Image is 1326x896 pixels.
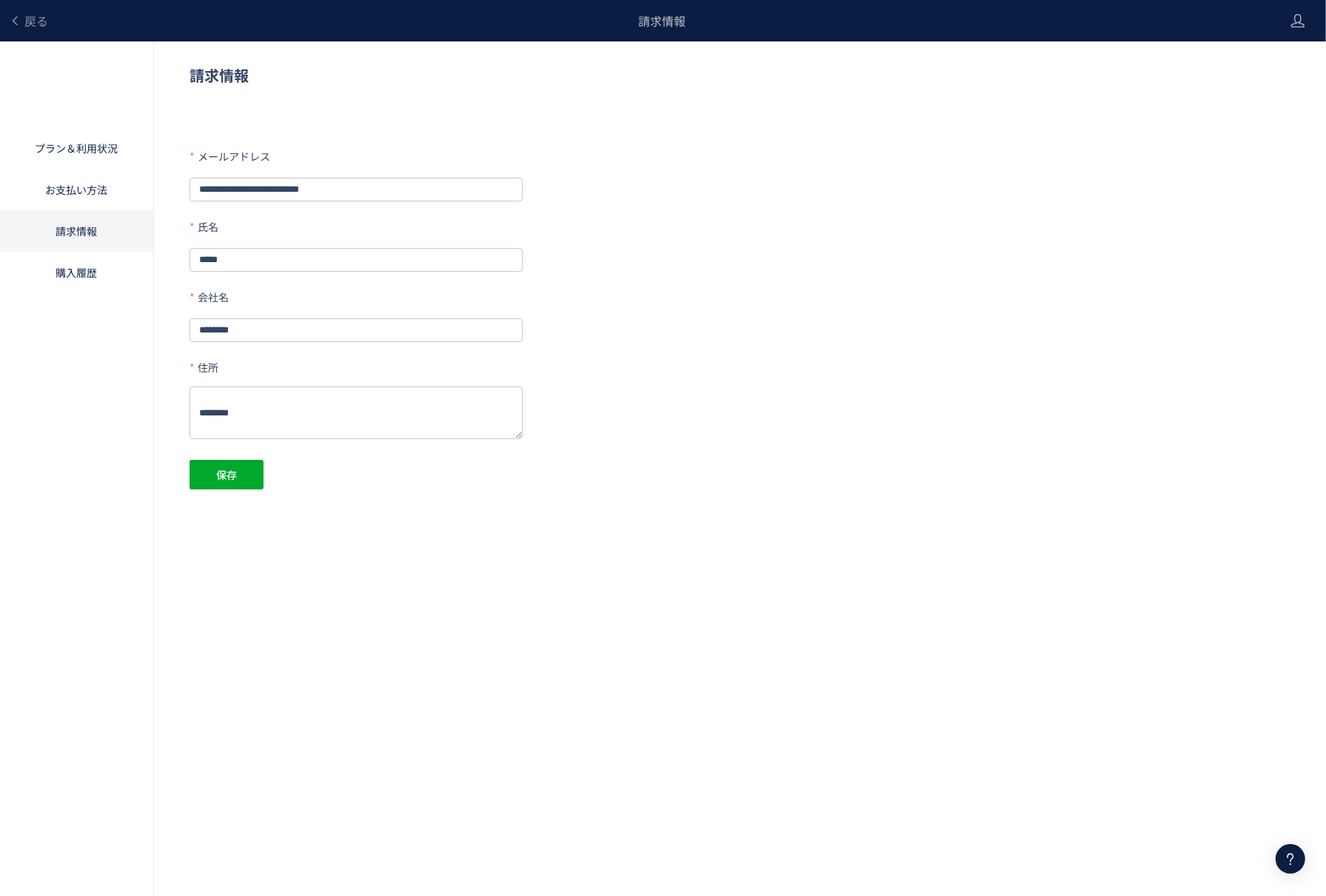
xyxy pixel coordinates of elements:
[216,460,237,489] span: 保存
[190,460,264,489] button: 保存
[24,12,48,30] span: 戻る
[190,144,523,175] label: メールアドレス
[190,285,523,316] label: 会社名
[190,65,1290,85] p: 請求情報
[190,215,523,246] label: 氏名
[190,355,523,387] label: 住所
